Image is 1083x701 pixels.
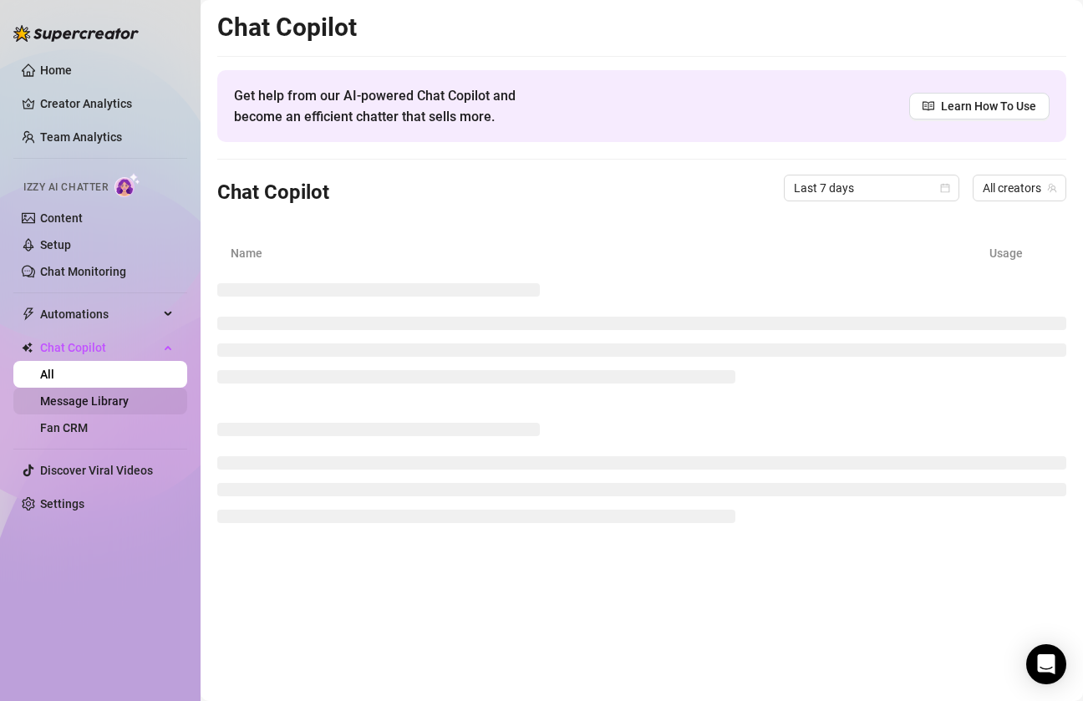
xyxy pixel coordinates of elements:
a: Team Analytics [40,130,122,144]
a: Content [40,211,83,225]
div: Open Intercom Messenger [1026,644,1066,684]
span: team [1047,183,1057,193]
img: logo-BBDzfeDw.svg [13,25,139,42]
a: Message Library [40,394,129,408]
h2: Chat Copilot [217,12,1066,43]
span: Get help from our AI-powered Chat Copilot and become an efficient chatter that sells more. [234,85,556,127]
a: Creator Analytics [40,90,174,117]
a: Learn How To Use [909,93,1050,119]
span: Chat Copilot [40,334,159,361]
a: Chat Monitoring [40,265,126,278]
span: read [923,100,934,112]
a: Home [40,63,72,77]
span: thunderbolt [22,307,35,321]
span: Learn How To Use [941,97,1036,115]
span: Last 7 days [794,175,949,201]
h3: Chat Copilot [217,180,329,206]
a: Setup [40,238,71,251]
a: All [40,368,54,381]
span: Automations [40,301,159,328]
a: Fan CRM [40,421,88,434]
img: Chat Copilot [22,342,33,353]
article: Name [231,244,989,262]
img: AI Chatter [114,173,140,197]
span: Izzy AI Chatter [23,180,108,196]
a: Discover Viral Videos [40,464,153,477]
a: Settings [40,497,84,511]
span: calendar [940,183,950,193]
article: Usage [989,244,1053,262]
span: All creators [983,175,1056,201]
